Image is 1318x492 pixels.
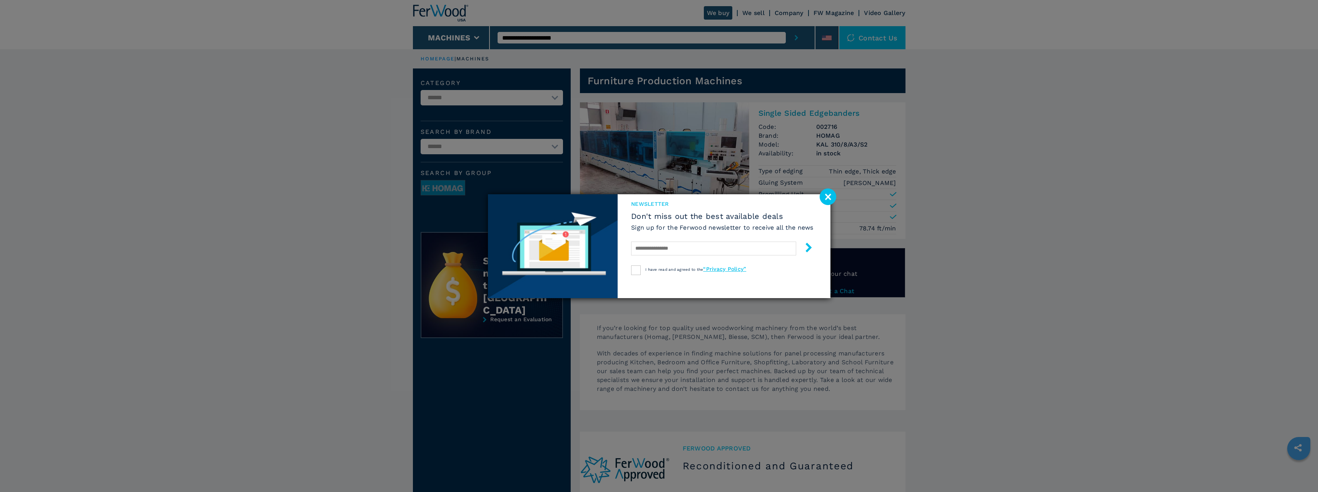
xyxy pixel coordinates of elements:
[631,223,814,232] h6: Sign up for the Ferwood newsletter to receive all the news
[631,200,814,208] span: newsletter
[645,267,746,272] span: I have read and agreed to the
[631,212,814,221] span: Don't miss out the best available deals
[488,194,618,298] img: Newsletter image
[796,240,814,258] button: submit-button
[703,266,746,272] a: “Privacy Policy”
